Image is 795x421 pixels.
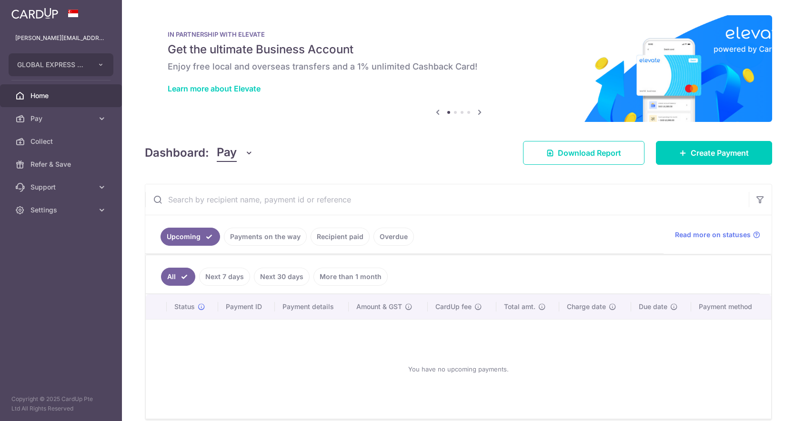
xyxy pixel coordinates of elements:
[145,144,209,161] h4: Dashboard:
[675,230,751,240] span: Read more on statuses
[675,230,760,240] a: Read more on statuses
[168,30,749,38] p: IN PARTNERSHIP WITH ELEVATE
[161,228,220,246] a: Upcoming
[217,144,237,162] span: Pay
[30,137,93,146] span: Collect
[656,141,772,165] a: Create Payment
[275,294,349,319] th: Payment details
[11,8,58,19] img: CardUp
[145,15,772,122] img: Renovation banner
[435,302,472,311] span: CardUp fee
[313,268,388,286] a: More than 1 month
[558,147,621,159] span: Download Report
[218,294,275,319] th: Payment ID
[30,160,93,169] span: Refer & Save
[217,144,253,162] button: Pay
[199,268,250,286] a: Next 7 days
[691,294,771,319] th: Payment method
[523,141,644,165] a: Download Report
[30,91,93,100] span: Home
[373,228,414,246] a: Overdue
[168,84,261,93] a: Learn more about Elevate
[30,205,93,215] span: Settings
[639,302,667,311] span: Due date
[145,184,749,215] input: Search by recipient name, payment id or reference
[567,302,606,311] span: Charge date
[9,53,113,76] button: GLOBAL EXPRESS DELIVERY PTE. LTD.
[504,302,535,311] span: Total amt.
[17,60,88,70] span: GLOBAL EXPRESS DELIVERY PTE. LTD.
[174,302,195,311] span: Status
[224,228,307,246] a: Payments on the way
[30,182,93,192] span: Support
[157,327,760,411] div: You have no upcoming payments.
[161,268,195,286] a: All
[691,147,749,159] span: Create Payment
[168,42,749,57] h5: Get the ultimate Business Account
[356,302,402,311] span: Amount & GST
[311,228,370,246] a: Recipient paid
[30,114,93,123] span: Pay
[254,268,310,286] a: Next 30 days
[15,33,107,43] p: [PERSON_NAME][EMAIL_ADDRESS][DOMAIN_NAME]
[168,61,749,72] h6: Enjoy free local and overseas transfers and a 1% unlimited Cashback Card!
